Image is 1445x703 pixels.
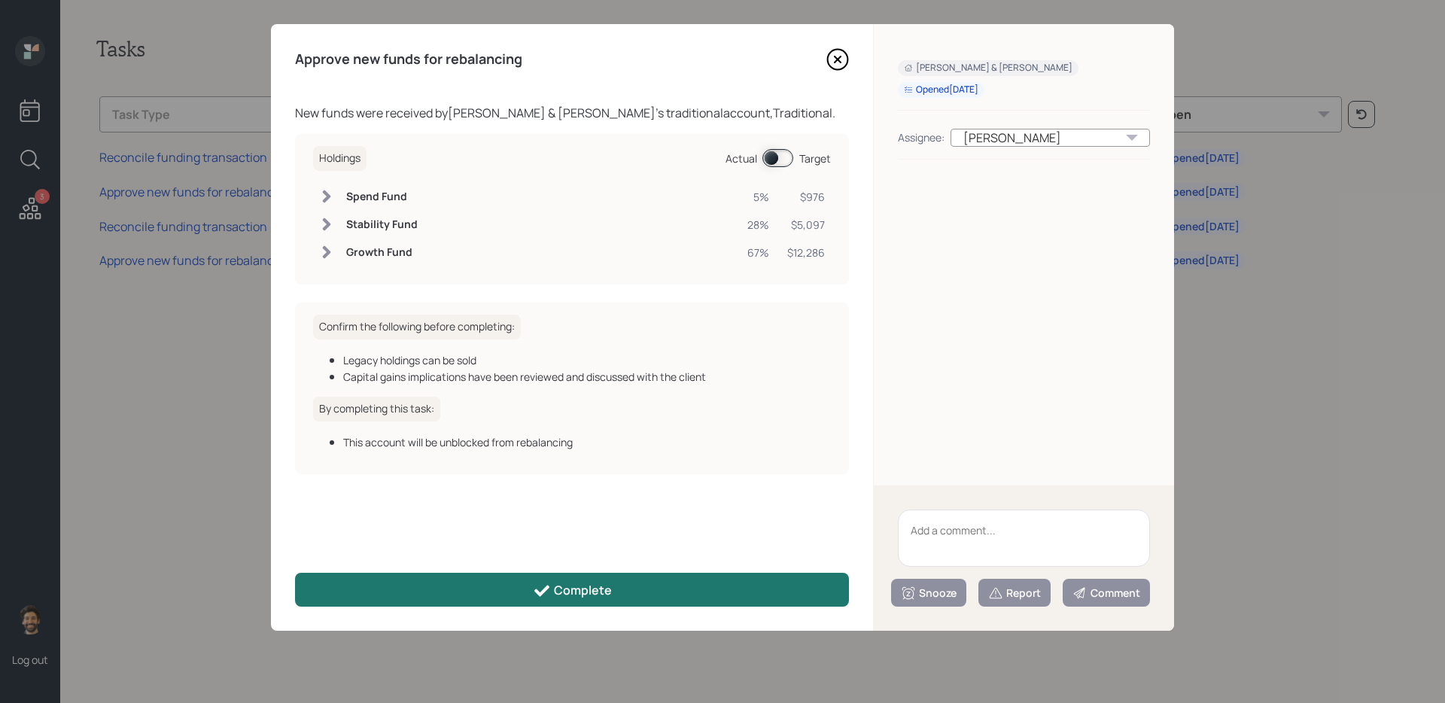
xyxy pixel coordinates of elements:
button: Snooze [891,579,966,607]
div: [PERSON_NAME] [951,129,1150,147]
div: [PERSON_NAME] & [PERSON_NAME] [904,62,1072,75]
div: Capital gains implications have been reviewed and discussed with the client [343,369,831,385]
div: New funds were received by [PERSON_NAME] & [PERSON_NAME] 's traditional account, Traditional . [295,104,849,122]
div: Actual [726,151,757,166]
button: Report [978,579,1051,607]
div: $976 [787,189,825,205]
div: Comment [1072,586,1140,601]
h6: Holdings [313,146,367,171]
div: $12,286 [787,245,825,260]
div: 67% [747,245,769,260]
h4: Approve new funds for rebalancing [295,51,522,68]
div: $5,097 [787,217,825,233]
button: Comment [1063,579,1150,607]
div: Assignee: [898,129,945,145]
button: Complete [295,573,849,607]
h6: Growth Fund [346,246,418,259]
h6: Spend Fund [346,190,418,203]
h6: Confirm the following before completing: [313,315,521,339]
div: Opened [DATE] [904,84,978,96]
div: 28% [747,217,769,233]
div: Legacy holdings can be sold [343,352,831,368]
div: Complete [533,582,612,600]
h6: By completing this task: [313,397,440,421]
div: Report [988,586,1041,601]
div: Target [799,151,831,166]
div: 5% [747,189,769,205]
h6: Stability Fund [346,218,418,231]
div: Snooze [901,586,957,601]
div: This account will be unblocked from rebalancing [343,434,831,450]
